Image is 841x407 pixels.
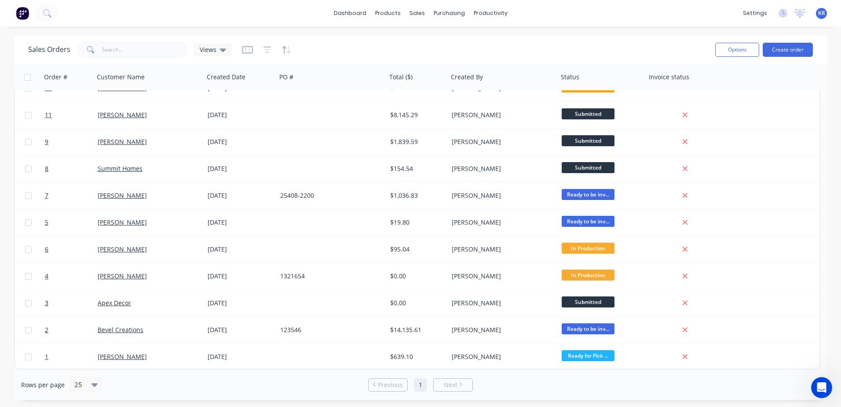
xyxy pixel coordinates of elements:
div: $639.10 [390,352,442,361]
span: In Production [562,243,614,254]
a: Page 1 is your current page [414,378,427,392]
div: [DATE] [208,111,273,119]
div: [PERSON_NAME] [452,137,549,146]
div: $14,135.61 [390,326,442,334]
a: 2 [45,317,98,343]
a: Next page [434,381,472,389]
span: Ready to be inv... [562,216,614,227]
a: 11 [45,102,98,128]
div: [DATE] [208,352,273,361]
div: [DATE] [208,164,273,173]
div: Created By [451,73,483,81]
div: Created Date [207,73,245,81]
div: $95.04 [390,245,442,254]
div: [PERSON_NAME] [452,245,549,254]
span: Submitted [562,296,614,307]
div: $154.54 [390,164,442,173]
div: $0.00 [390,299,442,307]
a: 8 [45,155,98,182]
div: Invoice status [649,73,689,81]
span: KR [818,9,825,17]
div: [PERSON_NAME] [452,326,549,334]
div: [DATE] [208,191,273,200]
span: Ready to be inv... [562,323,614,334]
button: Options [715,43,759,57]
span: Rows per page [21,381,65,389]
div: [PERSON_NAME] [452,164,549,173]
div: [PERSON_NAME] [452,272,549,281]
span: 3 [45,299,48,307]
span: 6 [45,245,48,254]
div: [PERSON_NAME] [452,218,549,227]
span: 7 [45,191,48,200]
div: $1,839.59 [390,137,442,146]
button: Create order [763,43,813,57]
div: 25408-2200 [280,191,378,200]
div: products [371,7,405,20]
a: 5 [45,209,98,236]
div: [PERSON_NAME] [452,352,549,361]
div: sales [405,7,429,20]
div: [DATE] [208,326,273,334]
div: [PERSON_NAME] [452,191,549,200]
a: 3 [45,290,98,316]
span: Previous [378,381,403,389]
span: 9 [45,137,48,146]
a: [PERSON_NAME] [98,352,147,361]
div: [DATE] [208,218,273,227]
input: Search... [102,41,188,59]
div: Customer Name [97,73,145,81]
div: PO # [279,73,293,81]
div: [DATE] [208,299,273,307]
div: [PERSON_NAME] [452,299,549,307]
a: Bevel Creations [98,326,143,334]
a: 4 [45,263,98,289]
img: Factory [16,7,29,20]
span: 2 [45,326,48,334]
div: $19.80 [390,218,442,227]
a: Previous page [369,381,407,389]
a: [PERSON_NAME] [98,272,147,280]
h1: Sales Orders [28,45,70,54]
span: Views [200,45,216,54]
span: 5 [45,218,48,227]
a: 6 [45,236,98,263]
div: $1,036.83 [390,191,442,200]
a: 9 [45,129,98,155]
span: Submitted [562,108,614,119]
div: $8,145.29 [390,111,442,119]
a: [PERSON_NAME] [98,218,147,226]
a: 7 [45,182,98,209]
span: Ready to be inv... [562,189,614,200]
div: 123546 [280,326,378,334]
div: Order # [44,73,67,81]
a: Summit Homes [98,164,143,173]
span: Next [444,381,457,389]
a: [PERSON_NAME] [98,111,147,119]
a: [PERSON_NAME] [98,137,147,146]
ul: Pagination [365,378,476,392]
span: In Production [562,270,614,281]
div: [DATE] [208,137,273,146]
a: 1 [45,344,98,370]
span: 8 [45,164,48,173]
a: [PERSON_NAME] [98,191,147,200]
a: dashboard [329,7,371,20]
div: 1321654 [280,272,378,281]
div: productivity [469,7,512,20]
div: Total ($) [389,73,413,81]
span: Submitted [562,135,614,146]
div: [PERSON_NAME] [452,111,549,119]
span: Submitted [562,162,614,173]
div: Status [561,73,579,81]
a: [PERSON_NAME] [98,245,147,253]
span: 11 [45,111,52,119]
iframe: Intercom live chat [811,377,832,398]
span: 4 [45,272,48,281]
span: Ready for Pick ... [562,350,614,361]
div: $0.00 [390,272,442,281]
div: settings [739,7,772,20]
a: Apex Decor [98,299,131,307]
div: purchasing [429,7,469,20]
span: 1 [45,352,48,361]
